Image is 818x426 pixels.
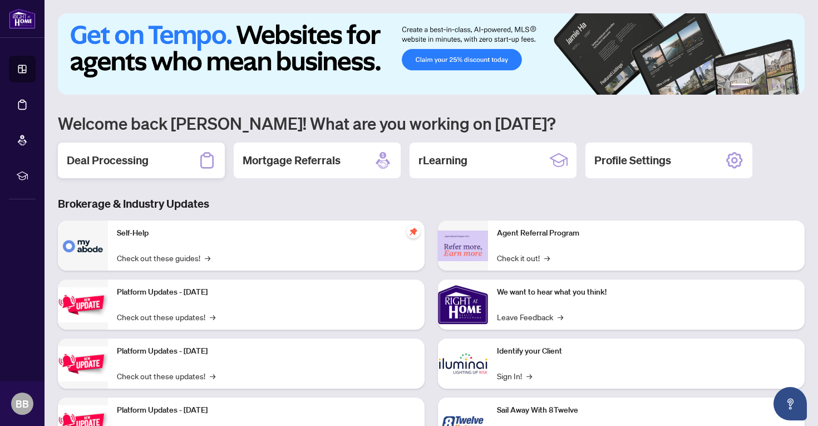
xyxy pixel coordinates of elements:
[497,311,563,323] a: Leave Feedback→
[558,311,563,323] span: →
[438,339,488,389] img: Identify your Client
[771,84,776,88] button: 4
[497,345,796,358] p: Identify your Client
[438,231,488,261] img: Agent Referral Program
[117,252,210,264] a: Check out these guides!→
[731,84,749,88] button: 1
[58,112,805,134] h1: Welcome back [PERSON_NAME]! What are you working on [DATE]?
[789,84,794,88] button: 6
[117,345,416,358] p: Platform Updates - [DATE]
[762,84,767,88] button: 3
[497,370,532,382] a: Sign In!→
[594,153,671,168] h2: Profile Settings
[58,287,108,322] img: Platform Updates - July 21, 2025
[753,84,758,88] button: 2
[205,252,210,264] span: →
[407,225,420,238] span: pushpin
[418,153,467,168] h2: rLearning
[58,196,805,212] h3: Brokerage & Industry Updates
[67,153,149,168] h2: Deal Processing
[16,396,29,412] span: BB
[117,370,215,382] a: Check out these updates!→
[526,370,532,382] span: →
[9,8,36,29] img: logo
[243,153,341,168] h2: Mortgage Referrals
[58,221,108,271] img: Self-Help
[544,252,550,264] span: →
[210,370,215,382] span: →
[497,286,796,298] p: We want to hear what you think!
[497,252,550,264] a: Check it out!→
[780,84,785,88] button: 5
[497,404,796,417] p: Sail Away With 8Twelve
[497,227,796,239] p: Agent Referral Program
[58,13,805,95] img: Slide 0
[117,227,416,239] p: Self-Help
[210,311,215,323] span: →
[117,286,416,298] p: Platform Updates - [DATE]
[438,280,488,330] img: We want to hear what you think!
[773,387,807,420] button: Open asap
[117,404,416,417] p: Platform Updates - [DATE]
[117,311,215,323] a: Check out these updates!→
[58,346,108,381] img: Platform Updates - July 8, 2025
